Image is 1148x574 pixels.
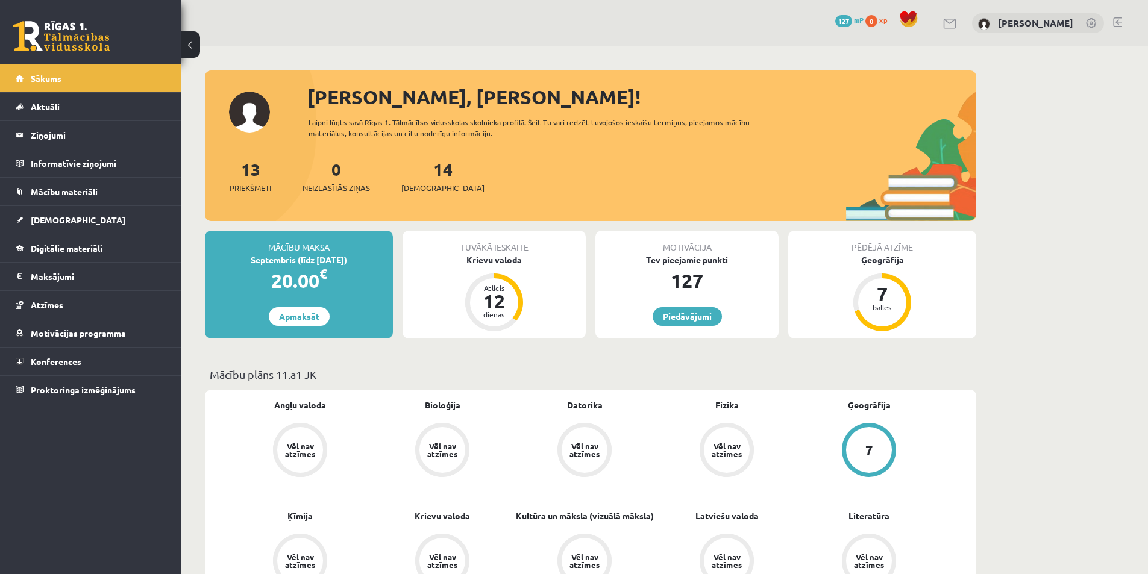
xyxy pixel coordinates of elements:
[403,231,586,254] div: Tuvākā ieskaite
[16,178,166,205] a: Mācību materiāli
[16,376,166,404] a: Proktoringa izmēģinājums
[864,284,900,304] div: 7
[656,423,798,479] a: Vēl nav atzīmes
[864,304,900,311] div: balles
[476,311,512,318] div: dienas
[16,64,166,92] a: Sākums
[13,21,110,51] a: Rīgas 1. Tālmācības vidusskola
[835,15,864,25] a: 127 mP
[852,553,886,569] div: Vēl nav atzīmes
[287,510,313,522] a: Ķīmija
[710,553,744,569] div: Vēl nav atzīmes
[854,15,864,25] span: mP
[16,291,166,319] a: Atzīmes
[403,254,586,266] div: Krievu valoda
[595,266,779,295] div: 127
[371,423,513,479] a: Vēl nav atzīmes
[848,399,891,411] a: Ģeogrāfija
[31,149,166,177] legend: Informatīvie ziņojumi
[978,18,990,30] img: Sofija Čehoviča
[16,348,166,375] a: Konferences
[31,121,166,149] legend: Ziņojumi
[16,234,166,262] a: Digitālie materiāli
[798,423,940,479] a: 7
[848,510,889,522] a: Literatūra
[998,17,1073,29] a: [PERSON_NAME]
[401,158,485,194] a: 14[DEMOGRAPHIC_DATA]
[16,121,166,149] a: Ziņojumi
[695,510,759,522] a: Latviešu valoda
[425,399,460,411] a: Bioloģija
[16,206,166,234] a: [DEMOGRAPHIC_DATA]
[568,442,601,458] div: Vēl nav atzīmes
[307,83,976,111] div: [PERSON_NAME], [PERSON_NAME]!
[879,15,887,25] span: xp
[653,307,722,326] a: Piedāvājumi
[865,443,873,457] div: 7
[31,243,102,254] span: Digitālie materiāli
[31,101,60,112] span: Aktuāli
[403,254,586,333] a: Krievu valoda Atlicis 12 dienas
[788,231,976,254] div: Pēdējā atzīme
[401,182,485,194] span: [DEMOGRAPHIC_DATA]
[205,231,393,254] div: Mācību maksa
[205,254,393,266] div: Septembris (līdz [DATE])
[835,15,852,27] span: 127
[309,117,771,139] div: Laipni lūgts savā Rīgas 1. Tālmācības vidusskolas skolnieka profilā. Šeit Tu vari redzēt tuvojošo...
[31,263,166,290] legend: Maksājumi
[788,254,976,266] div: Ģeogrāfija
[425,553,459,569] div: Vēl nav atzīmes
[865,15,893,25] a: 0 xp
[476,292,512,311] div: 12
[274,399,326,411] a: Angļu valoda
[16,149,166,177] a: Informatīvie ziņojumi
[568,553,601,569] div: Vēl nav atzīmes
[31,356,81,367] span: Konferences
[16,93,166,120] a: Aktuāli
[210,366,971,382] p: Mācību plāns 11.a1 JK
[710,442,744,458] div: Vēl nav atzīmes
[516,510,654,522] a: Kultūra un māksla (vizuālā māksla)
[16,319,166,347] a: Motivācijas programma
[31,73,61,84] span: Sākums
[283,442,317,458] div: Vēl nav atzīmes
[567,399,603,411] a: Datorika
[476,284,512,292] div: Atlicis
[31,299,63,310] span: Atzīmes
[303,182,370,194] span: Neizlasītās ziņas
[31,328,126,338] span: Motivācijas programma
[230,158,271,194] a: 13Priekšmeti
[788,254,976,333] a: Ģeogrāfija 7 balles
[303,158,370,194] a: 0Neizlasītās ziņas
[715,399,739,411] a: Fizika
[16,263,166,290] a: Maksājumi
[513,423,656,479] a: Vēl nav atzīmes
[31,214,125,225] span: [DEMOGRAPHIC_DATA]
[283,553,317,569] div: Vēl nav atzīmes
[31,384,136,395] span: Proktoringa izmēģinājums
[229,423,371,479] a: Vēl nav atzīmes
[865,15,877,27] span: 0
[425,442,459,458] div: Vēl nav atzīmes
[595,254,779,266] div: Tev pieejamie punkti
[269,307,330,326] a: Apmaksāt
[595,231,779,254] div: Motivācija
[415,510,470,522] a: Krievu valoda
[31,186,98,197] span: Mācību materiāli
[230,182,271,194] span: Priekšmeti
[205,266,393,295] div: 20.00
[319,265,327,282] span: €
